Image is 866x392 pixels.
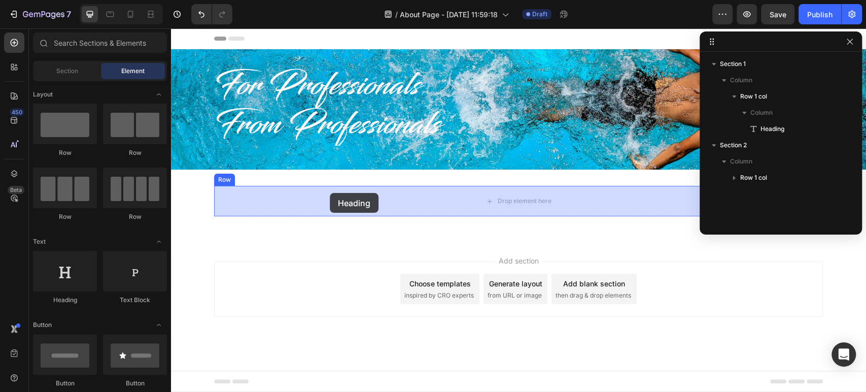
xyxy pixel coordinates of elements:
input: Search Sections & Elements [33,32,167,53]
span: Save [770,10,786,19]
div: Button [103,379,167,388]
span: / [395,9,398,20]
span: Row 1 col [740,91,767,102]
div: Button [33,379,97,388]
span: Element [121,67,145,76]
iframe: Design area [171,28,866,392]
span: Layout [33,90,53,99]
div: Open Intercom Messenger [832,342,856,367]
div: Row [33,148,97,157]
span: Column [730,156,752,167]
span: Heading [760,124,784,134]
span: Row 1 col [740,173,767,183]
span: Draft [532,10,547,19]
span: Toggle open [151,86,167,103]
span: Column [730,75,752,85]
button: 7 [4,4,76,24]
div: Row [33,212,97,221]
span: Section 1 [720,59,746,69]
div: Undo/Redo [191,4,232,24]
div: Row [103,212,167,221]
button: Publish [799,4,841,24]
span: Column [750,108,773,118]
div: Row [103,148,167,157]
div: 450 [10,108,24,116]
span: Section 2 [720,140,747,150]
span: About Page - [DATE] 11:59:18 [400,9,498,20]
span: Toggle open [151,234,167,250]
button: Save [761,4,794,24]
div: Heading [33,296,97,305]
span: Button [33,320,52,330]
div: Publish [807,9,833,20]
span: Text [33,237,46,246]
div: Text Block [103,296,167,305]
p: 7 [66,8,71,20]
div: Beta [8,186,24,194]
span: Section [56,67,78,76]
span: Toggle open [151,317,167,333]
